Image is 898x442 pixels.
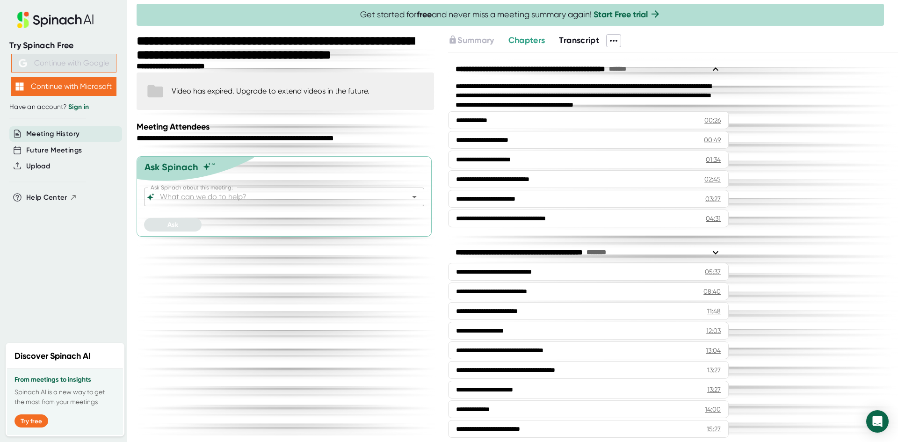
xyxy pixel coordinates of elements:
[26,145,82,156] button: Future Meetings
[408,190,421,203] button: Open
[14,376,116,384] h3: From meetings to insights
[144,218,202,232] button: Ask
[457,35,494,45] span: Summary
[594,9,648,20] a: Start Free trial
[26,161,50,172] button: Upload
[11,54,116,72] button: Continue with Google
[559,35,599,45] span: Transcript
[137,122,436,132] div: Meeting Attendees
[360,9,661,20] span: Get started for and never miss a meeting summary again!
[26,192,77,203] button: Help Center
[707,385,721,394] div: 13:27
[706,326,721,335] div: 12:03
[704,116,721,125] div: 00:26
[705,267,721,276] div: 05:37
[19,59,27,67] img: Aehbyd4JwY73AAAAAElFTkSuQmCC
[508,35,545,45] span: Chapters
[14,414,48,428] button: Try free
[26,192,67,203] span: Help Center
[707,306,721,316] div: 11:48
[417,9,432,20] b: free
[172,87,369,95] div: Video has expired. Upgrade to extend videos in the future.
[705,405,721,414] div: 14:00
[9,40,118,51] div: Try Spinach Free
[11,77,116,96] button: Continue with Microsoft
[9,103,118,111] div: Have an account?
[448,34,494,47] button: Summary
[145,161,198,173] div: Ask Spinach
[707,424,721,434] div: 15:27
[703,287,721,296] div: 08:40
[704,174,721,184] div: 02:45
[559,34,599,47] button: Transcript
[68,103,89,111] a: Sign in
[14,350,91,362] h2: Discover Spinach AI
[167,221,178,229] span: Ask
[448,34,508,47] div: Upgrade to access
[706,214,721,223] div: 04:31
[707,365,721,375] div: 13:27
[158,190,394,203] input: What can we do to help?
[508,34,545,47] button: Chapters
[706,155,721,164] div: 01:34
[706,346,721,355] div: 13:04
[26,129,80,139] button: Meeting History
[705,194,721,203] div: 03:27
[866,410,889,433] div: Open Intercom Messenger
[14,387,116,407] p: Spinach AI is a new way to get the most from your meetings
[704,135,721,145] div: 00:49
